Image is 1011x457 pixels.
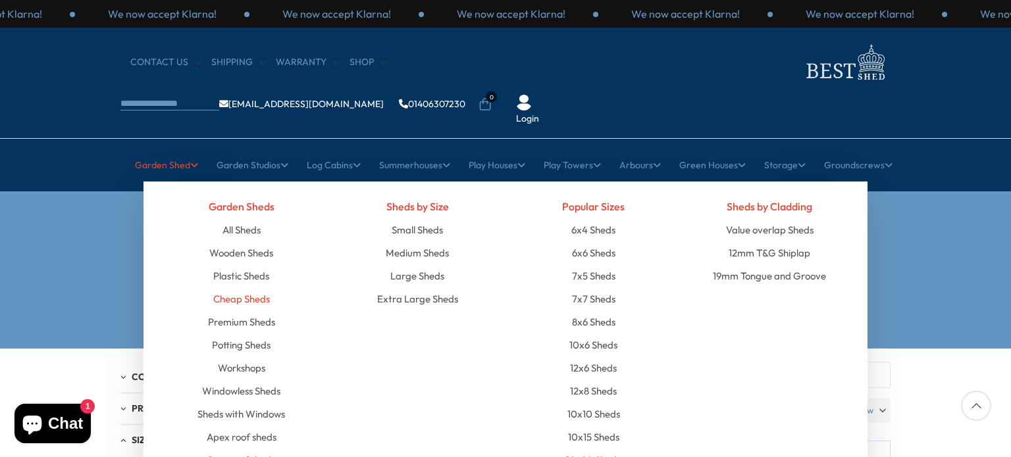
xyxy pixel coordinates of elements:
h4: Popular Sizes [515,195,672,218]
a: 0 [479,98,492,111]
a: All Sheds [222,218,261,241]
a: Storage [764,149,806,181]
a: Large Sheds [390,264,444,287]
p: We now accept Klarna! [806,7,914,21]
a: Shipping [211,56,266,69]
a: Windowless Sheds [202,379,280,402]
a: 7x7 Sheds [572,287,615,310]
h4: Sheds by Cladding [692,195,848,218]
a: Sheds with Windows [197,402,285,425]
a: 19mm Tongue and Groove [713,264,826,287]
a: Log Cabins [307,149,361,181]
p: We now accept Klarna! [457,7,565,21]
span: Price [132,402,159,414]
span: Size [132,434,151,446]
a: 12mm T&G Shiplap [729,241,810,264]
a: 7x5 Sheds [572,264,615,287]
a: 6x6 Sheds [572,241,615,264]
img: User Icon [516,95,532,110]
span: 0 [486,91,497,103]
a: Small Sheds [392,218,443,241]
a: 10x15 Sheds [568,425,619,448]
a: 10x6 Sheds [569,333,617,356]
a: Cheap Sheds [213,287,270,310]
a: Workshops [218,356,265,379]
a: 6x4 Sheds [571,218,615,241]
inbox-online-store-chat: Shopify online store chat [11,404,95,446]
a: 10x10 Sheds [567,402,620,425]
div: 3 / 3 [75,7,249,21]
a: Apex roof sheds [207,425,276,448]
a: 01406307230 [399,99,465,108]
a: 12x8 Sheds [570,379,617,402]
p: We now accept Klarna! [108,7,217,21]
a: Wooden Sheds [209,241,273,264]
a: Medium Sheds [386,241,449,264]
a: 8x6 Sheds [572,310,615,333]
a: Garden Studios [217,149,288,181]
span: Collection [132,371,191,383]
div: 3 / 3 [598,7,773,21]
a: Plastic Sheds [213,264,269,287]
a: Value overlap Sheds [726,218,814,241]
p: We now accept Klarna! [282,7,391,21]
a: Groundscrews [824,149,893,181]
h4: Garden Sheds [163,195,320,218]
a: Garden Shed [135,149,198,181]
img: logo [798,41,891,84]
a: Extra Large Sheds [377,287,458,310]
a: [EMAIL_ADDRESS][DOMAIN_NAME] [219,99,384,108]
div: 1 / 3 [249,7,424,21]
div: 1 / 3 [773,7,947,21]
a: Summerhouses [379,149,450,181]
a: Shop [350,56,387,69]
a: 12x6 Sheds [570,356,617,379]
a: Premium Sheds [208,310,275,333]
a: Login [516,112,539,126]
p: We now accept Klarna! [631,7,740,21]
h4: Sheds by Size [340,195,496,218]
div: 2 / 3 [424,7,598,21]
a: CONTACT US [130,56,201,69]
a: Arbours [619,149,661,181]
a: Play Houses [469,149,525,181]
a: Warranty [276,56,340,69]
a: Green Houses [679,149,746,181]
a: Potting Sheds [212,333,271,356]
a: Play Towers [544,149,601,181]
